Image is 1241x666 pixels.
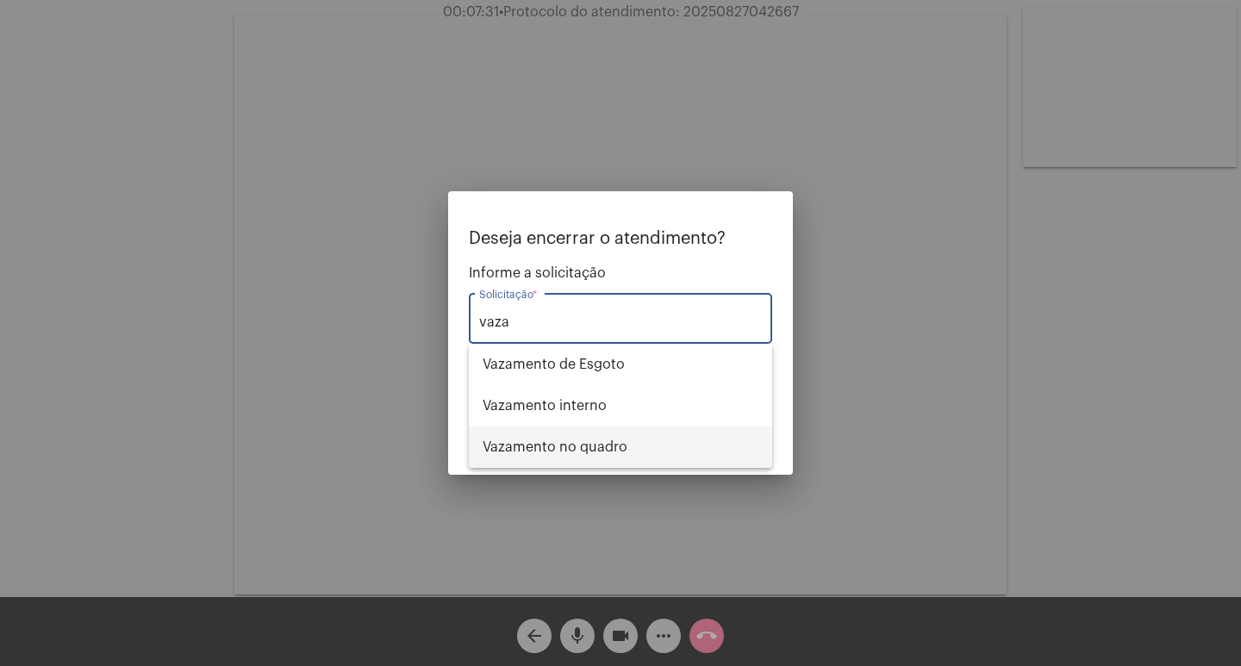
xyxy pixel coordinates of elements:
[469,229,772,248] p: Deseja encerrar o atendimento?
[479,314,762,330] input: Buscar solicitação
[483,344,758,385] span: ⁠Vazamento de Esgoto
[483,426,758,468] span: Vazamento no quadro
[483,385,758,426] span: Vazamento interno
[469,265,772,281] span: Informe a solicitação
